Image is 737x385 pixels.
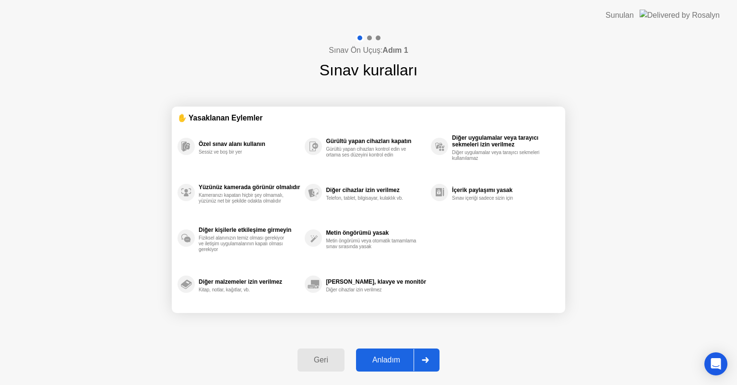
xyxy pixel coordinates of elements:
div: Diğer malzemeler izin verilmez [199,278,300,285]
div: Geri [300,356,342,364]
div: Sessiz ve boş bir yer [199,149,289,155]
b: Adım 1 [382,46,408,54]
div: Metin öngörümü yasak [326,229,426,236]
img: Delivered by Rosalyn [640,10,720,21]
div: Diğer uygulamalar veya tarayıcı sekmeleri izin verilmez [452,134,555,148]
div: İçerik paylaşımı yasak [452,187,555,193]
div: Open Intercom Messenger [704,352,727,375]
div: ✋ Yasaklanan Eylemler [178,112,559,123]
div: Telefon, tablet, bilgisayar, kulaklık vb. [326,195,416,201]
button: Anladım [356,349,440,372]
div: Fiziksel alanınızın temiz olması gerekiyor ve iletişim uygulamalarının kapalı olması gerekiyor [199,235,289,253]
div: Diğer kişilerle etkileşime girmeyin [199,227,300,233]
h1: Sınav kuralları [320,59,418,82]
div: Metin öngörümü veya otomatik tamamlama sınav sırasında yasak [326,238,416,250]
div: Kitap, notlar, kağıtlar, vb. [199,287,289,293]
div: Sunulan [606,10,634,21]
button: Geri [297,349,345,372]
div: Sınav içeriği sadece sizin için [452,195,543,201]
h4: Sınav Ön Uçuş: [329,45,408,56]
div: Kameranızı kapatan hiçbir şey olmamalı, yüzünüz net bir şekilde odakta olmalıdır [199,192,289,204]
div: Diğer cihazlar izin verilmez [326,187,426,193]
div: Gürültü yapan cihazları kontrol edin ve ortama ses düzeyini kontrol edin [326,146,416,158]
div: [PERSON_NAME], klavye ve monitör [326,278,426,285]
div: Diğer uygulamalar veya tarayıcı sekmeleri kullanılamaz [452,150,543,161]
div: Gürültü yapan cihazları kapatın [326,138,426,144]
div: Özel sınav alanı kullanın [199,141,300,147]
div: Anladım [359,356,414,364]
div: Yüzünüz kamerada görünür olmalıdır [199,184,300,191]
div: Diğer cihazlar izin verilmez [326,287,416,293]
